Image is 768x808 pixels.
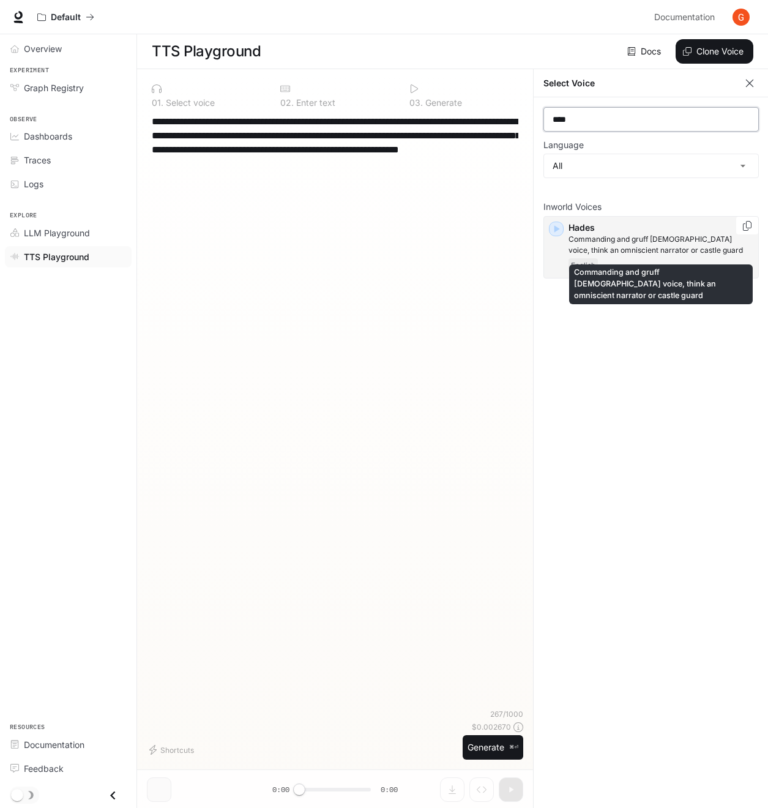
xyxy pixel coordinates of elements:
a: Traces [5,149,132,171]
p: 0 3 . [409,99,423,107]
span: Documentation [24,738,84,751]
button: Clone Voice [676,39,753,64]
a: Graph Registry [5,77,132,99]
p: Commanding and gruff male voice, think an omniscient narrator or castle guard [569,234,753,256]
p: 0 2 . [280,99,294,107]
a: Overview [5,38,132,59]
button: All workspaces [32,5,100,29]
p: 267 / 1000 [490,709,523,719]
button: User avatar [729,5,753,29]
button: Shortcuts [147,740,199,760]
span: Logs [24,178,43,190]
p: Default [51,12,81,23]
a: Logs [5,173,132,195]
div: Commanding and gruff [DEMOGRAPHIC_DATA] voice, think an omniscient narrator or castle guard [569,264,753,304]
p: Language [543,141,584,149]
p: Generate [423,99,462,107]
button: Generate⌘⏎ [463,735,523,760]
p: Inworld Voices [543,203,759,211]
div: All [544,154,758,178]
span: Dark mode toggle [11,788,23,801]
a: LLM Playground [5,222,132,244]
img: User avatar [733,9,750,26]
a: Dashboards [5,125,132,147]
a: TTS Playground [5,246,132,267]
p: ⌘⏎ [509,744,518,751]
a: Feedback [5,758,132,779]
button: Close drawer [99,783,127,808]
span: Overview [24,42,62,55]
a: Docs [625,39,666,64]
span: TTS Playground [24,250,89,263]
a: Documentation [5,734,132,755]
span: Documentation [654,10,715,25]
p: Hades [569,222,753,234]
span: LLM Playground [24,226,90,239]
span: Feedback [24,762,64,775]
span: Graph Registry [24,81,84,94]
a: Documentation [649,5,724,29]
span: Traces [24,154,51,166]
p: Select voice [163,99,215,107]
p: $ 0.002670 [472,722,511,732]
p: Enter text [294,99,335,107]
button: Copy Voice ID [741,221,753,231]
span: Dashboards [24,130,72,143]
p: 0 1 . [152,99,163,107]
h1: TTS Playground [152,39,261,64]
